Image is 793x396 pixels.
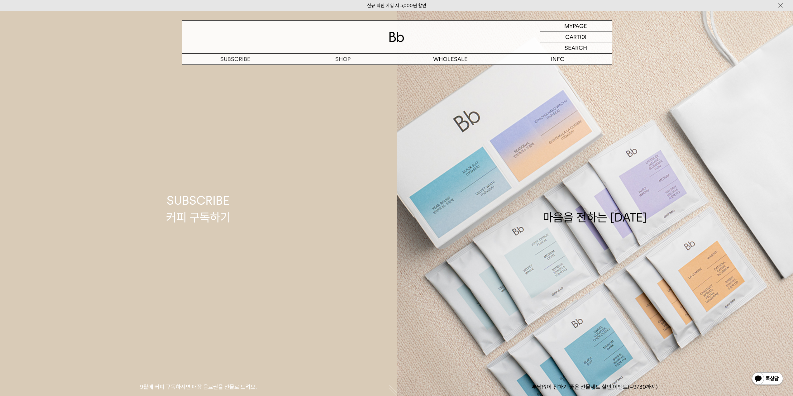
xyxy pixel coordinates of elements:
a: CART (0) [540,31,612,42]
a: 신규 회원 가입 시 3,000원 할인 [367,3,426,8]
p: (0) [580,31,586,42]
div: SUBSCRIBE 커피 구독하기 [166,192,231,225]
a: SHOP [289,54,397,64]
img: 로고 [389,32,404,42]
p: CART [565,31,580,42]
p: WHOLESALE [397,54,504,64]
a: SUBSCRIBE [182,54,289,64]
p: INFO [504,54,612,64]
p: MYPAGE [564,21,587,31]
div: 마음을 전하는 [DATE] [543,192,647,225]
p: SEARCH [565,42,587,53]
img: 카카오톡 채널 1:1 채팅 버튼 [751,372,784,387]
a: MYPAGE [540,21,612,31]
